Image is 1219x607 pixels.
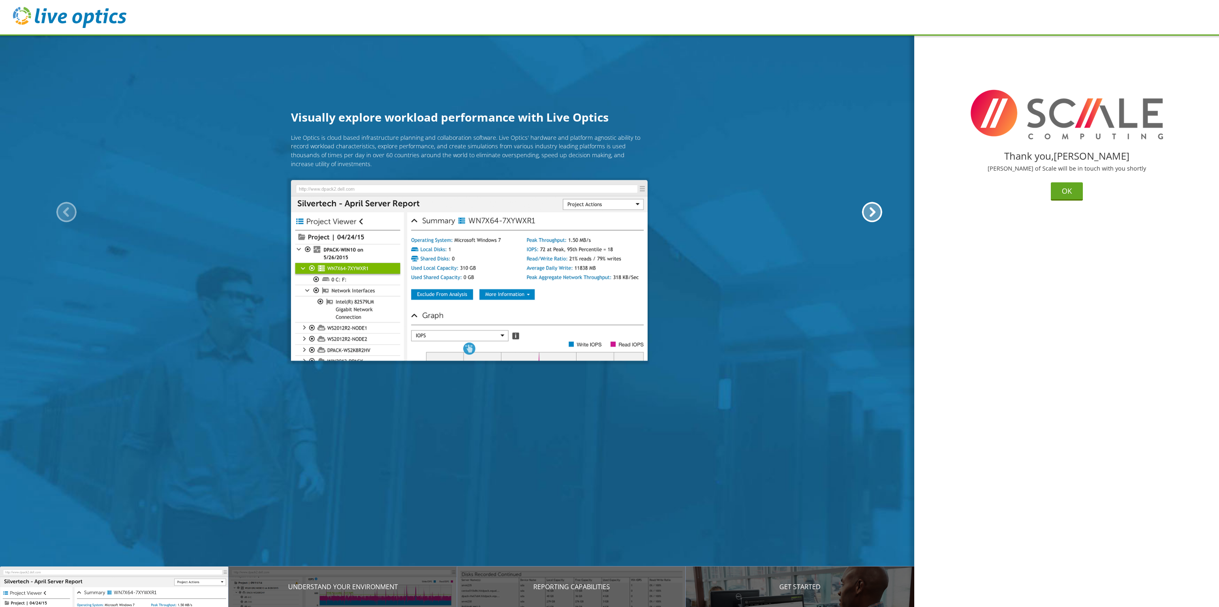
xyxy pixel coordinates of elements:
[921,166,1213,171] p: [PERSON_NAME] of Scale will be in touch with you shortly
[1051,182,1083,201] button: OK
[1054,149,1129,162] span: [PERSON_NAME]
[229,582,457,592] p: Understand your environment
[457,582,686,592] p: Reporting Capabilities
[961,85,1172,144] img: I8TqFF2VWMAAAAASUVORK5CYII=
[921,151,1213,161] h2: Thank you,
[291,133,648,168] p: Live Optics is cloud based infrastructure planning and collaboration software. Live Optics' hardw...
[686,582,914,592] p: Get Started
[291,180,648,361] img: Introducing Live Optics
[13,7,126,28] img: live_optics_svg.svg
[291,109,648,126] h1: Visually explore workload performance with Live Optics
